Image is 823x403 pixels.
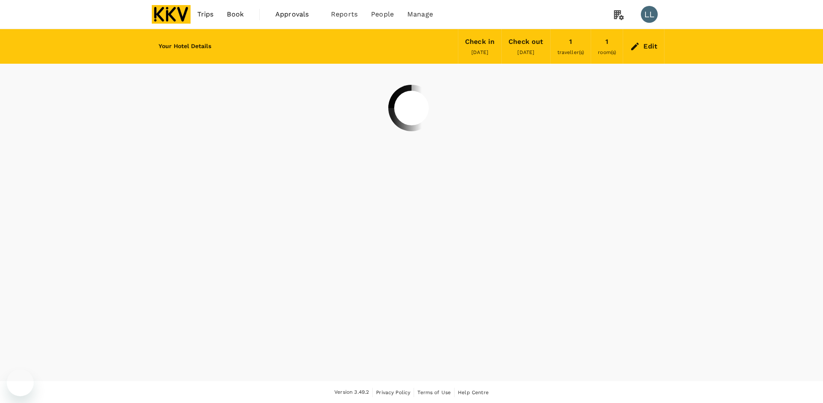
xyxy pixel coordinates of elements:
[643,41,657,52] div: Edit
[471,49,488,55] span: [DATE]
[605,36,608,48] div: 1
[417,388,451,397] a: Terms of Use
[7,369,34,396] iframe: Button to launch messaging window
[376,388,410,397] a: Privacy Policy
[598,49,616,55] span: room(s)
[417,389,451,395] span: Terms of Use
[275,9,317,19] span: Approvals
[508,36,543,48] div: Check out
[641,6,658,23] div: LL
[569,36,572,48] div: 1
[159,42,211,51] h6: Your Hotel Details
[197,9,214,19] span: Trips
[517,49,534,55] span: [DATE]
[407,9,433,19] span: Manage
[334,388,369,397] span: Version 3.49.2
[557,49,584,55] span: traveller(s)
[331,9,358,19] span: Reports
[458,388,489,397] a: Help Centre
[465,36,495,48] div: Check in
[376,389,410,395] span: Privacy Policy
[458,389,489,395] span: Help Centre
[371,9,394,19] span: People
[227,9,244,19] span: Book
[152,5,191,24] img: KKV Supply Chain Sdn Bhd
